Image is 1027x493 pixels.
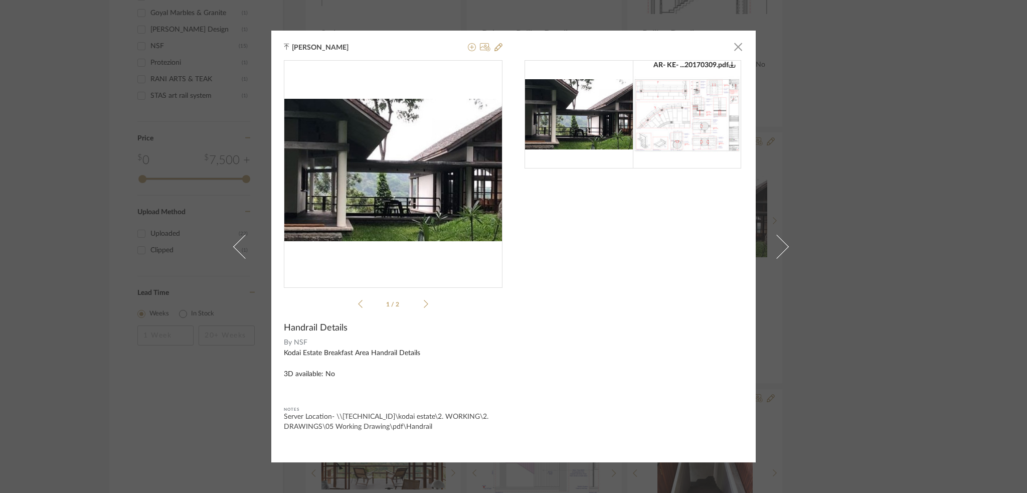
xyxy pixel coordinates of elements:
button: Close [728,37,748,57]
div: 0 [284,61,502,279]
img: 91dfaec8-78ef-4918-b022-eb06c8f0c259_216x216.jpg [525,79,633,150]
span: [PERSON_NAME] [292,43,364,52]
div: Kodai Estate Breakfast Area Handrail Details 3D available: No [284,348,502,380]
span: By [284,338,292,348]
div: AR- KE- ...20170309.pdf [653,61,736,70]
span: NSF [294,338,503,348]
a: AR- KE- ...20170309.pdf [633,60,741,169]
img: 91dfaec8-78ef-4918-b022-eb06c8f0c259_436x436.jpg [284,99,502,241]
div: Server Location- \\[TECHNICAL_ID]\kodai estate\2. WORKING\2. DRAWINGS\05 Working Drawing\pdf\Hand... [284,412,502,432]
span: 2 [396,301,401,307]
div: Notes [284,405,502,415]
img: fe74ddcc-0fe5-455a-bebf-80937180a424_216x216.jpg [633,76,741,153]
span: / [391,301,396,307]
span: 1 [386,301,391,307]
span: Handrail Details [284,322,348,334]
